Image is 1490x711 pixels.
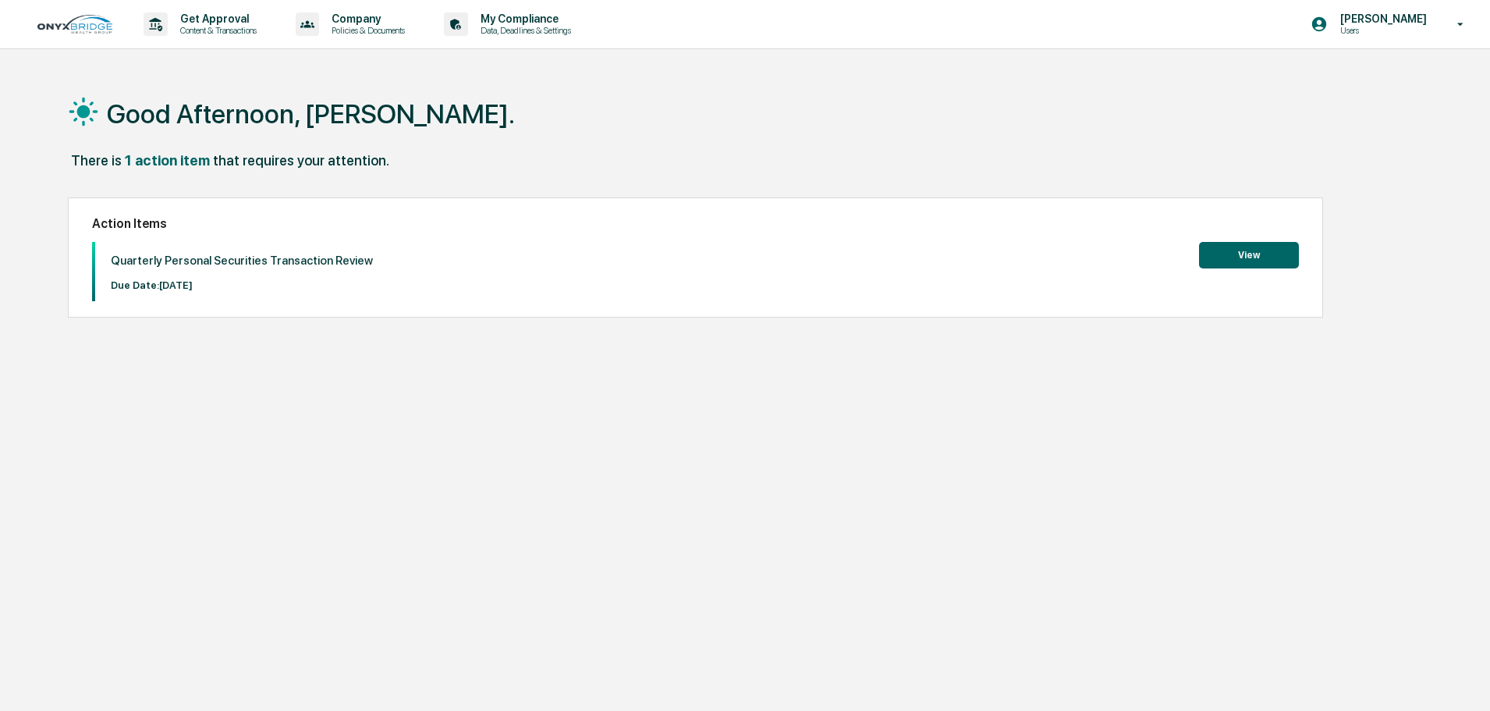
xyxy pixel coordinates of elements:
p: [PERSON_NAME] [1328,12,1435,25]
img: logo [37,15,112,34]
p: Content & Transactions [168,25,264,36]
a: View [1199,247,1299,261]
p: Policies & Documents [319,25,413,36]
h2: Action Items [92,216,1299,231]
p: Data, Deadlines & Settings [468,25,579,36]
p: Due Date: [DATE] [111,279,373,291]
p: Company [319,12,413,25]
p: Users [1328,25,1435,36]
div: There is [71,152,122,169]
h1: Good Afternoon, [PERSON_NAME]. [107,98,515,130]
p: Get Approval [168,12,264,25]
div: 1 action item [125,152,210,169]
button: View [1199,242,1299,268]
p: My Compliance [468,12,579,25]
p: Quarterly Personal Securities Transaction Review [111,254,373,268]
div: that requires your attention. [213,152,389,169]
